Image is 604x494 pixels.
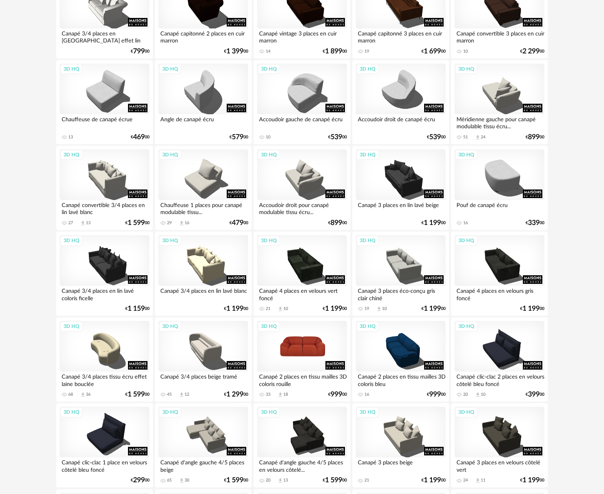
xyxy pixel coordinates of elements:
[352,403,449,487] a: 3D HQ Canapé 3 places beige 21 €1 19900
[481,135,485,140] div: 24
[520,478,544,483] div: € 00
[323,306,347,312] div: € 00
[277,392,283,398] span: Download icon
[364,478,369,483] div: 21
[131,135,149,140] div: € 00
[158,372,248,387] div: Canapé 3/4 places beige tramé
[352,232,449,316] a: 3D HQ Canapé 3 places éco-conçu gris clair chiné 19 Download icon 10 €1 19900
[424,306,441,312] span: 1 199
[159,321,181,331] div: 3D HQ
[481,478,485,483] div: 11
[528,135,540,140] span: 899
[185,220,189,226] div: 16
[179,392,185,398] span: Download icon
[429,135,441,140] span: 539
[226,306,243,312] span: 1 199
[330,135,342,140] span: 539
[257,457,347,473] div: Canapé d'angle gauche 4/5 places en velours côtelé...
[364,306,369,312] div: 19
[455,235,478,246] div: 3D HQ
[232,135,243,140] span: 579
[266,392,270,397] div: 33
[463,49,468,54] div: 10
[356,235,379,246] div: 3D HQ
[475,135,481,140] span: Download icon
[125,220,149,226] div: € 00
[325,306,342,312] span: 1 199
[328,220,347,226] div: € 00
[133,135,145,140] span: 469
[325,478,342,483] span: 1 599
[185,478,189,483] div: 30
[323,478,347,483] div: € 00
[283,478,288,483] div: 13
[60,150,83,160] div: 3D HQ
[526,135,544,140] div: € 00
[520,306,544,312] div: € 00
[229,220,248,226] div: € 00
[226,478,243,483] span: 1 599
[68,220,73,226] div: 27
[352,146,449,230] a: 3D HQ Canapé 3 places en lin lavé beige €1 19900
[451,60,548,144] a: 3D HQ Méridienne gauche pour canapé modulable tissu écru... 51 Download icon 24 €89900
[257,114,347,130] div: Accoudoir gauche de canapé écru
[56,232,153,316] a: 3D HQ Canapé 3/4 places en lin lavé coloris ficelle €1 15900
[266,135,270,140] div: 10
[451,146,548,230] a: 3D HQ Pouf de canapé écru 16 €33900
[159,407,181,417] div: 3D HQ
[158,114,248,130] div: Angle de canapé écru
[155,317,252,402] a: 3D HQ Canapé 3/4 places beige tramé 45 Download icon 12 €1 29900
[254,317,350,402] a: 3D HQ Canapé 2 places en tissu mailles 3D coloris rouille 33 Download icon 18 €99900
[455,286,544,301] div: Canapé 4 places en velours gris foncé
[133,478,145,483] span: 299
[427,135,446,140] div: € 00
[266,49,270,54] div: 14
[424,220,441,226] span: 1 199
[258,150,280,160] div: 3D HQ
[155,146,252,230] a: 3D HQ Chauffeuse 1 places pour canapé modulable tissu... 29 Download icon 16 €47900
[258,235,280,246] div: 3D HQ
[364,49,369,54] div: 19
[167,220,172,226] div: 29
[522,306,540,312] span: 1 199
[421,49,446,54] div: € 00
[328,135,347,140] div: € 00
[155,403,252,487] a: 3D HQ Canapé d'angle gauche 4/5 places beige 65 Download icon 30 €1 59900
[455,64,478,74] div: 3D HQ
[526,220,544,226] div: € 00
[356,372,446,387] div: Canapé 2 places en tissu mailles 3D coloris bleu
[364,392,369,397] div: 16
[330,392,342,397] span: 999
[277,478,283,483] span: Download icon
[159,235,181,246] div: 3D HQ
[455,372,544,387] div: Canapé clic-clac 2 places en velours côtelé bleu foncé
[424,478,441,483] span: 1 199
[528,392,540,397] span: 399
[224,392,248,397] div: € 00
[60,321,83,331] div: 3D HQ
[463,135,468,140] div: 51
[159,150,181,160] div: 3D HQ
[60,200,149,216] div: Canapé convertible 3/4 places en lin lavé blanc
[427,392,446,397] div: € 00
[68,135,73,140] div: 13
[158,457,248,473] div: Canapé d'angle gauche 4/5 places beige
[80,220,86,226] span: Download icon
[254,403,350,487] a: 3D HQ Canapé d'angle gauche 4/5 places en velours côtelé... 20 Download icon 13 €1 59900
[451,232,548,316] a: 3D HQ Canapé 4 places en velours gris foncé €1 19900
[455,407,478,417] div: 3D HQ
[258,407,280,417] div: 3D HQ
[229,135,248,140] div: € 00
[330,220,342,226] span: 899
[226,392,243,397] span: 1 299
[159,64,181,74] div: 3D HQ
[60,457,149,473] div: Canapé clic-clac 1 place en velours côtelé bleu foncé
[60,407,83,417] div: 3D HQ
[455,200,544,216] div: Pouf de canapé écru
[356,286,446,301] div: Canapé 3 places éco-conçu gris clair chiné
[257,286,347,301] div: Canapé 4 places en velours vert foncé
[528,220,540,226] span: 339
[128,220,145,226] span: 1 599
[481,392,485,397] div: 10
[382,306,387,312] div: 10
